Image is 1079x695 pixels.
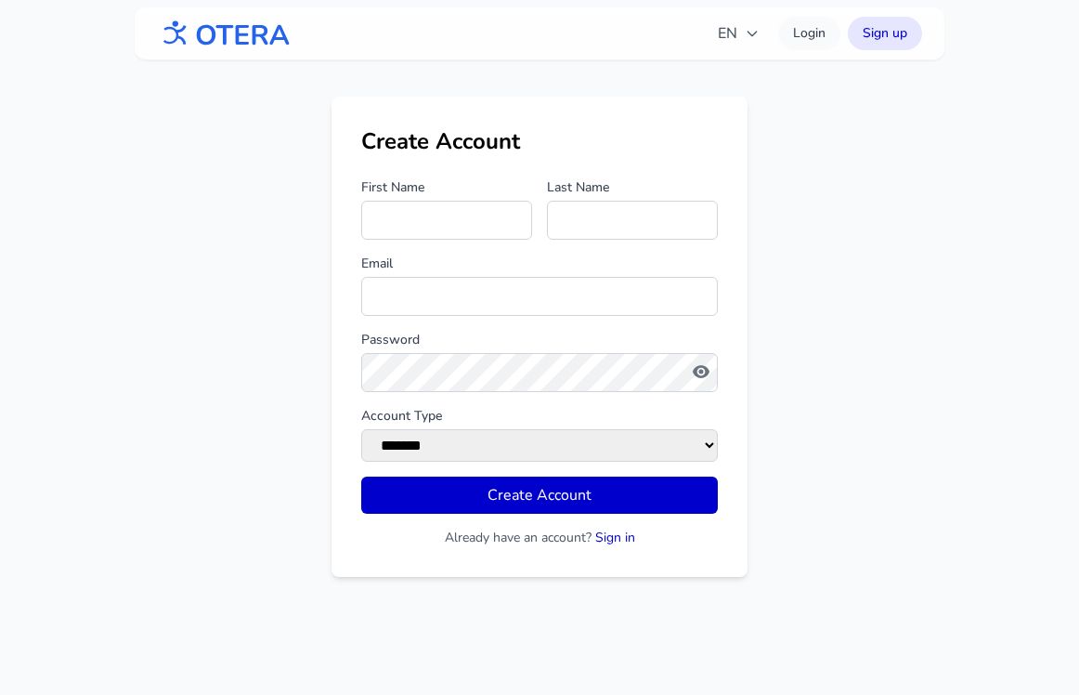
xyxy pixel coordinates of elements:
[361,178,532,197] label: First Name
[707,15,771,52] button: EN
[595,529,635,546] a: Sign in
[361,529,718,547] p: Already have an account?
[361,407,718,426] label: Account Type
[361,255,718,273] label: Email
[157,13,291,55] img: OTERA logo
[848,17,922,50] a: Sign up
[361,477,718,514] button: Create Account
[718,22,760,45] span: EN
[778,17,840,50] a: Login
[547,178,718,197] label: Last Name
[361,331,718,349] label: Password
[361,126,718,156] h1: Create Account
